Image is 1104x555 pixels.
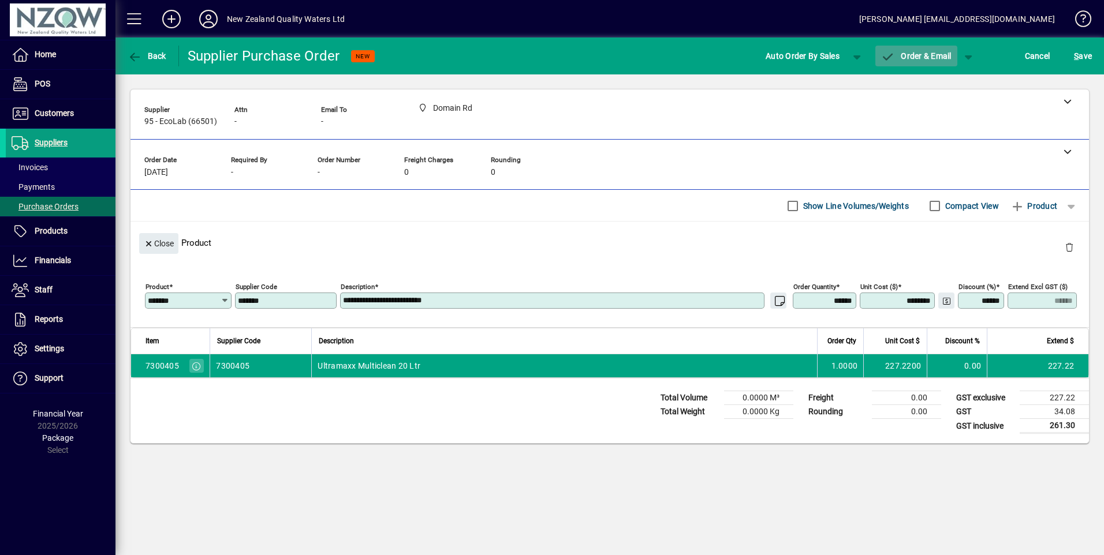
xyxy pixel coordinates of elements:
[35,256,71,265] span: Financials
[234,117,237,126] span: -
[938,292,954,309] button: Change Price Levels
[803,391,872,405] td: Freight
[35,108,74,118] span: Customers
[42,433,73,442] span: Package
[6,40,115,69] a: Home
[153,9,190,29] button: Add
[885,335,920,347] span: Unit Cost $
[760,46,845,66] button: Auto Order By Sales
[6,305,115,334] a: Reports
[950,405,1020,419] td: GST
[404,168,409,177] span: 0
[35,50,56,59] span: Home
[724,405,793,419] td: 0.0000 Kg
[1005,196,1063,216] button: Product
[146,283,169,291] mat-label: Product
[766,47,840,65] span: Auto Order By Sales
[236,283,277,291] mat-label: Supplier Code
[803,405,872,419] td: Rounding
[1047,335,1074,347] span: Extend $
[146,360,179,372] div: 7300405
[6,197,115,216] a: Purchase Orders
[144,117,217,126] span: 95 - EcoLab (66501)
[1066,2,1090,40] a: Knowledge Base
[859,10,1055,28] div: [PERSON_NAME] [EMAIL_ADDRESS][DOMAIN_NAME]
[872,405,941,419] td: 0.00
[950,419,1020,433] td: GST inclusive
[655,391,724,405] td: Total Volume
[210,354,311,377] td: 7300405
[958,283,996,291] mat-label: Discount (%)
[875,46,957,66] button: Order & Email
[318,168,320,177] span: -
[655,405,724,419] td: Total Weight
[341,283,375,291] mat-label: Description
[125,46,169,66] button: Back
[1025,47,1050,65] span: Cancel
[35,314,63,324] span: Reports
[139,233,178,254] button: Close
[12,202,79,211] span: Purchase Orders
[1020,419,1089,433] td: 261.30
[217,335,260,347] span: Supplier Code
[190,9,227,29] button: Profile
[6,177,115,197] a: Payments
[881,51,952,61] span: Order & Email
[144,168,168,177] span: [DATE]
[321,117,323,126] span: -
[146,335,159,347] span: Item
[1020,391,1089,405] td: 227.22
[1020,405,1089,419] td: 34.08
[35,344,64,353] span: Settings
[319,335,354,347] span: Description
[35,79,50,88] span: POS
[6,157,115,177] a: Invoices
[1010,197,1057,215] span: Product
[231,168,233,177] span: -
[6,217,115,246] a: Products
[927,354,987,377] td: 0.00
[35,373,64,382] span: Support
[1055,233,1083,261] button: Delete
[6,364,115,393] a: Support
[6,246,115,275] a: Financials
[6,335,115,363] a: Settings
[1074,47,1092,65] span: ave
[35,226,68,235] span: Products
[12,163,48,172] span: Invoices
[115,46,179,66] app-page-header-button: Back
[1055,242,1083,252] app-page-header-button: Delete
[33,409,83,418] span: Financial Year
[1008,283,1068,291] mat-label: Extend excl GST ($)
[491,168,495,177] span: 0
[945,335,980,347] span: Discount %
[6,99,115,128] a: Customers
[144,234,174,253] span: Close
[724,391,793,405] td: 0.0000 M³
[860,283,898,291] mat-label: Unit Cost ($)
[130,222,1089,264] div: Product
[356,52,370,60] span: NEW
[6,276,115,305] a: Staff
[801,200,909,212] label: Show Line Volumes/Weights
[35,138,68,147] span: Suppliers
[188,47,340,65] div: Supplier Purchase Order
[35,285,53,294] span: Staff
[318,360,420,372] span: Ultramaxx Multiclean 20 Ltr
[827,335,856,347] span: Order Qty
[1074,51,1079,61] span: S
[817,354,863,377] td: 1.0000
[872,391,941,405] td: 0.00
[943,200,999,212] label: Compact View
[950,391,1020,405] td: GST exclusive
[863,354,927,377] td: 227.2200
[227,10,345,28] div: New Zealand Quality Waters Ltd
[6,70,115,99] a: POS
[987,354,1088,377] td: 227.22
[1022,46,1053,66] button: Cancel
[128,51,166,61] span: Back
[136,238,181,248] app-page-header-button: Close
[12,182,55,192] span: Payments
[1071,46,1095,66] button: Save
